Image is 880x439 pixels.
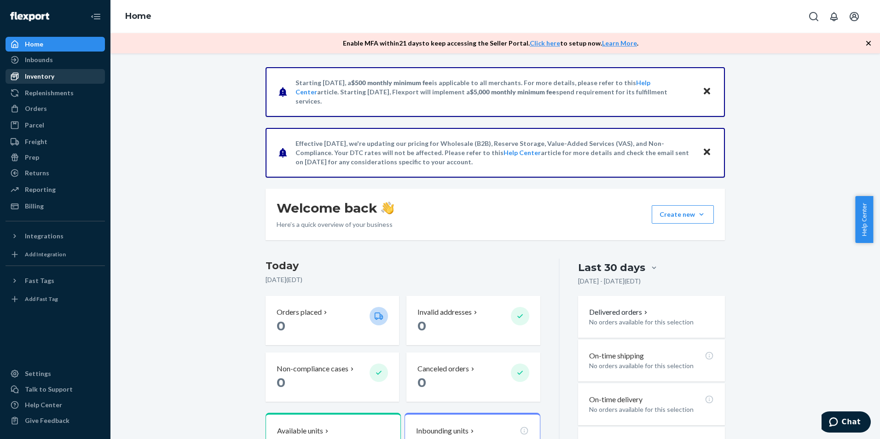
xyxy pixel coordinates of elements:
a: Add Fast Tag [6,292,105,306]
div: Orders [25,104,47,113]
button: Help Center [855,196,873,243]
p: Orders placed [277,307,322,318]
div: Parcel [25,121,44,130]
img: hand-wave emoji [381,202,394,214]
button: Close Navigation [87,7,105,26]
button: Open Search Box [805,7,823,26]
div: Fast Tags [25,276,54,285]
a: Billing [6,199,105,214]
button: Give Feedback [6,413,105,428]
div: Returns [25,168,49,178]
p: On-time shipping [589,351,644,361]
p: Enable MFA within 21 days to keep accessing the Seller Portal. to setup now. . [343,39,638,48]
h3: Today [266,259,540,273]
a: Orders [6,101,105,116]
p: Available units [277,426,323,436]
a: Help Center [6,398,105,412]
span: 0 [417,375,426,390]
a: Click here [530,39,560,47]
p: [DATE] - [DATE] ( EDT ) [578,277,641,286]
span: 0 [417,318,426,334]
div: Inbounds [25,55,53,64]
ol: breadcrumbs [118,3,159,30]
div: Billing [25,202,44,211]
div: Replenishments [25,88,74,98]
p: Canceled orders [417,364,469,374]
button: Create new [652,205,714,224]
div: Settings [25,369,51,378]
p: On-time delivery [589,394,643,405]
p: Starting [DATE], a is applicable to all merchants. For more details, please refer to this article... [295,78,694,106]
a: Reporting [6,182,105,197]
button: Canceled orders 0 [406,352,540,402]
a: Help Center [504,149,541,156]
a: Home [6,37,105,52]
a: Inventory [6,69,105,84]
div: Help Center [25,400,62,410]
div: Prep [25,153,39,162]
p: Here’s a quick overview of your business [277,220,394,229]
p: Invalid addresses [417,307,472,318]
button: Talk to Support [6,382,105,397]
button: Orders placed 0 [266,296,399,345]
button: Open notifications [825,7,843,26]
a: Parcel [6,118,105,133]
p: Inbounding units [416,426,469,436]
div: Integrations [25,231,64,241]
p: No orders available for this selection [589,318,714,327]
button: Invalid addresses 0 [406,296,540,345]
p: No orders available for this selection [589,361,714,370]
a: Returns [6,166,105,180]
div: Add Fast Tag [25,295,58,303]
p: No orders available for this selection [589,405,714,414]
button: Close [701,85,713,98]
a: Add Integration [6,247,105,262]
a: Learn More [602,39,637,47]
div: Home [25,40,43,49]
div: Reporting [25,185,56,194]
div: Give Feedback [25,416,69,425]
div: Last 30 days [578,260,645,275]
a: Home [125,11,151,21]
button: Close [701,146,713,159]
a: Inbounds [6,52,105,67]
button: Open account menu [845,7,863,26]
h1: Welcome back [277,200,394,216]
span: 0 [277,375,285,390]
img: Flexport logo [10,12,49,21]
span: $500 monthly minimum fee [351,79,432,87]
a: Settings [6,366,105,381]
button: Integrations [6,229,105,243]
button: Fast Tags [6,273,105,288]
div: Talk to Support [25,385,73,394]
button: Non-compliance cases 0 [266,352,399,402]
div: Inventory [25,72,54,81]
a: Replenishments [6,86,105,100]
button: Delivered orders [589,307,649,318]
iframe: Opens a widget where you can chat to one of our agents [822,411,871,434]
span: $5,000 monthly minimum fee [470,88,556,96]
a: Freight [6,134,105,149]
span: 0 [277,318,285,334]
p: Effective [DATE], we're updating our pricing for Wholesale (B2B), Reserve Storage, Value-Added Se... [295,139,694,167]
div: Add Integration [25,250,66,258]
a: Prep [6,150,105,165]
div: Freight [25,137,47,146]
p: Non-compliance cases [277,364,348,374]
p: [DATE] ( EDT ) [266,275,540,284]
